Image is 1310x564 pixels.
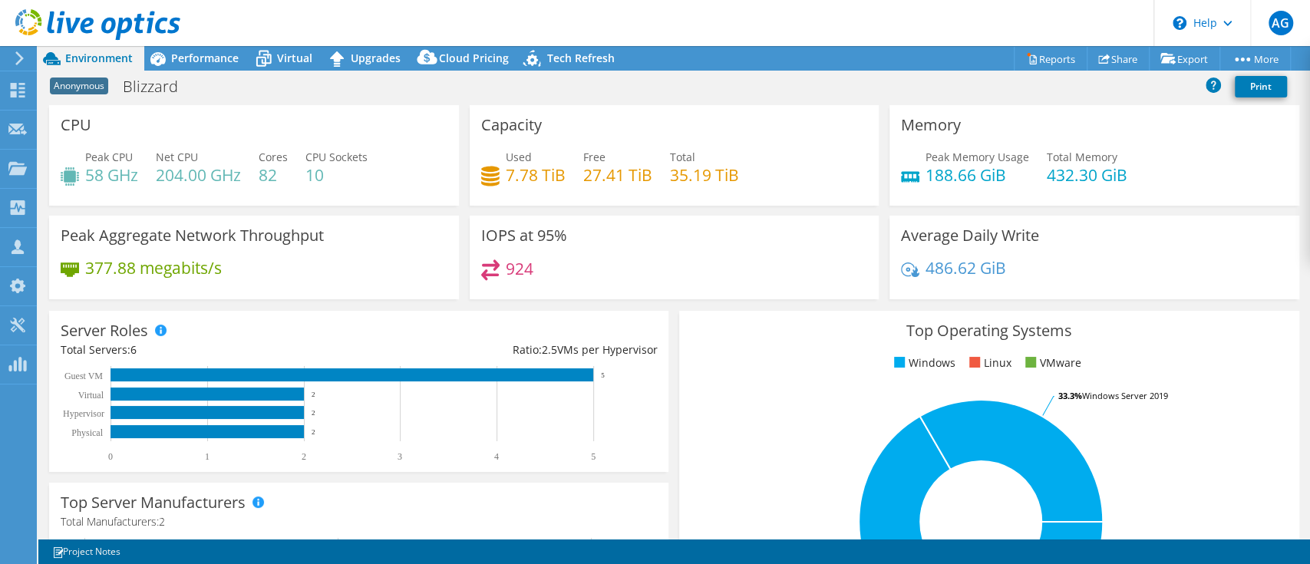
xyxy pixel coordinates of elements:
[398,451,402,462] text: 3
[601,371,605,379] text: 5
[494,451,499,462] text: 4
[1047,150,1117,164] span: Total Memory
[926,150,1029,164] span: Peak Memory Usage
[61,494,246,511] h3: Top Server Manufacturers
[1235,76,1287,97] a: Print
[890,355,955,371] li: Windows
[259,167,288,183] h4: 82
[1173,16,1186,30] svg: \n
[1087,47,1150,71] a: Share
[506,150,532,164] span: Used
[312,391,315,398] text: 2
[1269,11,1293,35] span: AG
[541,342,556,357] span: 2.5
[78,390,104,401] text: Virtual
[205,451,210,462] text: 1
[1058,390,1082,401] tspan: 33.3%
[926,167,1029,183] h4: 188.66 GiB
[65,51,133,65] span: Environment
[670,150,695,164] span: Total
[547,51,615,65] span: Tech Refresh
[171,51,239,65] span: Performance
[61,513,657,530] h4: Total Manufacturers:
[1149,47,1220,71] a: Export
[85,150,133,164] span: Peak CPU
[506,260,533,277] h4: 924
[1082,390,1168,401] tspan: Windows Server 2019
[481,227,567,244] h3: IOPS at 95%
[71,427,103,438] text: Physical
[312,409,315,417] text: 2
[439,51,509,65] span: Cloud Pricing
[41,542,131,561] a: Project Notes
[901,117,961,134] h3: Memory
[61,227,324,244] h3: Peak Aggregate Network Throughput
[61,341,359,358] div: Total Servers:
[965,355,1011,371] li: Linux
[591,451,596,462] text: 5
[901,227,1039,244] h3: Average Daily Write
[1014,47,1087,71] a: Reports
[926,259,1006,276] h4: 486.62 GiB
[159,514,165,529] span: 2
[670,167,739,183] h4: 35.19 TiB
[63,408,104,419] text: Hypervisor
[61,117,91,134] h3: CPU
[481,117,542,134] h3: Capacity
[583,150,606,164] span: Free
[302,451,306,462] text: 2
[506,167,566,183] h4: 7.78 TiB
[1219,47,1291,71] a: More
[156,167,241,183] h4: 204.00 GHz
[156,150,198,164] span: Net CPU
[108,451,113,462] text: 0
[259,150,288,164] span: Cores
[1021,355,1081,371] li: VMware
[85,259,222,276] h4: 377.88 megabits/s
[277,51,312,65] span: Virtual
[50,78,108,94] span: Anonymous
[85,167,138,183] h4: 58 GHz
[64,371,103,381] text: Guest VM
[305,150,368,164] span: CPU Sockets
[583,167,652,183] h4: 27.41 TiB
[130,342,137,357] span: 6
[359,341,658,358] div: Ratio: VMs per Hypervisor
[116,78,202,95] h1: Blizzard
[305,167,368,183] h4: 10
[351,51,401,65] span: Upgrades
[691,322,1287,339] h3: Top Operating Systems
[61,322,148,339] h3: Server Roles
[1047,167,1127,183] h4: 432.30 GiB
[312,428,315,436] text: 2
